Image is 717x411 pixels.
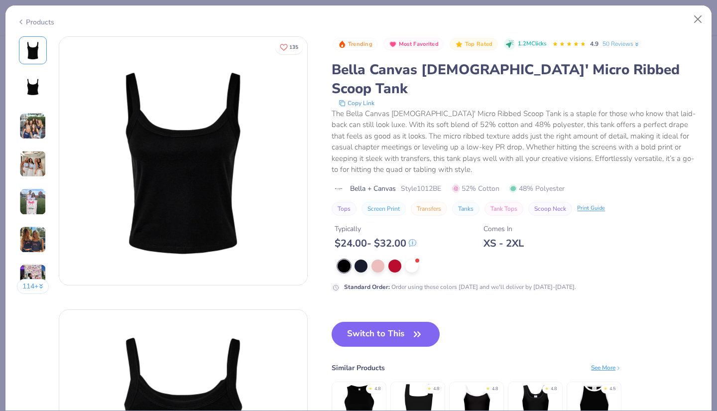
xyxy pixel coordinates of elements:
div: ★ [427,386,431,390]
strong: Standard Order : [344,283,390,291]
button: 114+ [17,279,49,294]
button: Transfers [411,202,447,216]
div: 4.8 [551,386,557,393]
div: 4.8 [492,386,498,393]
div: Print Guide [577,204,605,213]
div: ★ [368,386,372,390]
div: $ 24.00 - $ 32.00 [335,237,416,250]
img: Front [21,38,45,62]
div: 4.9 Stars [552,36,586,52]
img: brand logo [332,185,345,193]
div: ★ [545,386,549,390]
div: ★ [603,386,607,390]
div: 4.8 [433,386,439,393]
button: Tank Tops [484,202,523,216]
div: 4.8 [374,386,380,393]
div: Typically [335,224,416,234]
div: Order using these colors [DATE] and we'll deliver by [DATE]-[DATE]. [344,282,576,291]
button: Badge Button [450,38,497,51]
span: Trending [348,41,372,47]
button: Switch to This [332,322,440,347]
img: User generated content [19,188,46,215]
span: 135 [289,45,298,50]
button: Like [275,40,303,54]
span: Most Favorited [399,41,439,47]
button: Scoop Neck [528,202,572,216]
span: 52% Cotton [452,183,499,194]
span: Bella + Canvas [350,183,396,194]
div: The Bella Canvas [DEMOGRAPHIC_DATA]' Micro Ribbed Scoop Tank is a staple for those who know that ... [332,108,700,175]
div: ★ [486,386,490,390]
div: Products [17,17,54,27]
button: copy to clipboard [336,98,377,108]
button: Close [689,10,708,29]
span: 1.2M Clicks [518,40,546,48]
img: Most Favorited sort [389,40,397,48]
img: User generated content [19,226,46,253]
img: Back [21,76,45,100]
a: 50 Reviews [602,39,640,48]
img: Top Rated sort [455,40,463,48]
span: Style 1012BE [401,183,441,194]
img: User generated content [19,113,46,139]
img: User generated content [19,150,46,177]
div: Similar Products [332,363,385,373]
button: Tops [332,202,357,216]
button: Screen Print [361,202,406,216]
button: Badge Button [383,38,444,51]
button: Badge Button [333,38,377,51]
div: XS - 2XL [483,237,524,250]
span: 48% Polyester [509,183,565,194]
span: 4.9 [590,40,598,48]
img: User generated content [19,264,46,291]
button: Tanks [452,202,479,216]
img: Trending sort [338,40,346,48]
div: See More [591,363,621,372]
img: Front [59,37,307,285]
div: Comes In [483,224,524,234]
span: Top Rated [465,41,493,47]
div: Bella Canvas [DEMOGRAPHIC_DATA]' Micro Ribbed Scoop Tank [332,60,700,98]
div: 4.5 [609,386,615,393]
